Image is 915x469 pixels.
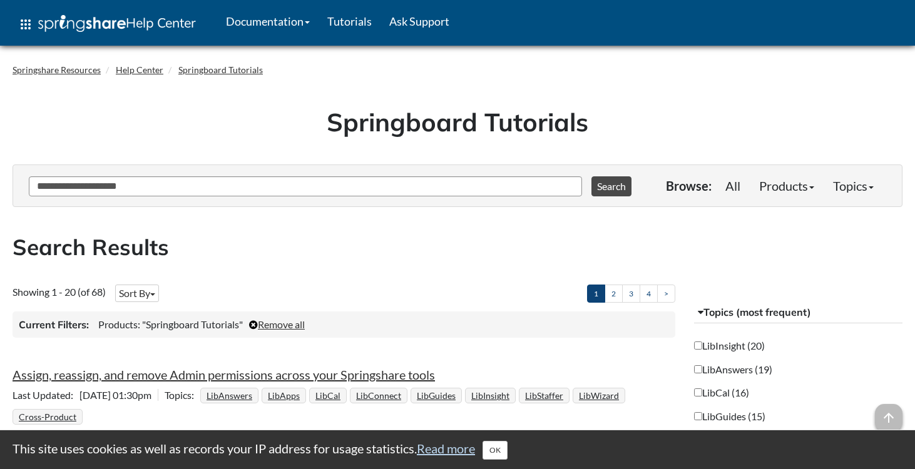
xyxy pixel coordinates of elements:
[875,404,902,431] span: arrow_upward
[469,386,511,405] a: LibInsight
[483,441,508,460] button: Close
[694,388,702,396] input: LibCal (16)
[666,177,712,194] p: Browse:
[417,441,475,456] a: Read more
[165,389,200,401] span: Topics
[205,386,254,405] a: LibAnswers
[694,386,749,400] label: LibCal (16)
[13,389,79,401] span: Last Updated
[716,173,750,198] a: All
[13,286,106,298] span: Showing 1 - 20 (of 68)
[354,386,403,405] a: LibConnect
[587,285,675,303] ul: Pagination of search results
[115,285,159,302] button: Sort By
[622,285,640,303] a: 3
[605,285,623,303] a: 2
[591,176,631,196] button: Search
[38,15,126,32] img: Springshare
[17,408,78,426] a: Cross-Product
[13,232,902,263] h2: Search Results
[577,386,621,405] a: LibWizard
[13,389,628,422] ul: Topics
[18,17,33,32] span: apps
[126,14,196,31] span: Help Center
[694,301,902,324] button: Topics (most frequent)
[657,285,675,303] a: >
[98,318,140,330] span: Products:
[13,389,158,401] span: [DATE] 01:30pm
[266,386,302,405] a: LibApps
[178,64,263,75] a: Springboard Tutorials
[523,386,565,405] a: LibStaffer
[9,6,205,43] a: apps Help Center
[217,6,319,37] a: Documentation
[694,363,772,376] label: LibAnswers (19)
[694,365,702,373] input: LibAnswers (19)
[381,6,458,37] a: Ask Support
[694,341,702,350] input: LibInsight (20)
[694,339,765,353] label: LibInsight (20)
[824,173,883,198] a: Topics
[319,6,381,37] a: Tutorials
[694,410,765,423] label: LibGuides (15)
[142,318,243,330] span: "Springboard Tutorials"
[19,318,89,331] h3: Current Filters
[116,64,163,75] a: Help Center
[694,412,702,420] input: LibGuides (15)
[314,386,342,405] a: LibCal
[249,318,305,330] a: Remove all
[13,367,435,382] a: Assign, reassign, and remove Admin permissions across your Springshare tools
[640,285,658,303] a: 4
[587,285,605,303] a: 1
[750,173,824,198] a: Products
[13,64,101,75] a: Springshare Resources
[875,405,902,420] a: arrow_upward
[415,386,458,405] a: LibGuides
[22,104,893,139] h1: Springboard Tutorials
